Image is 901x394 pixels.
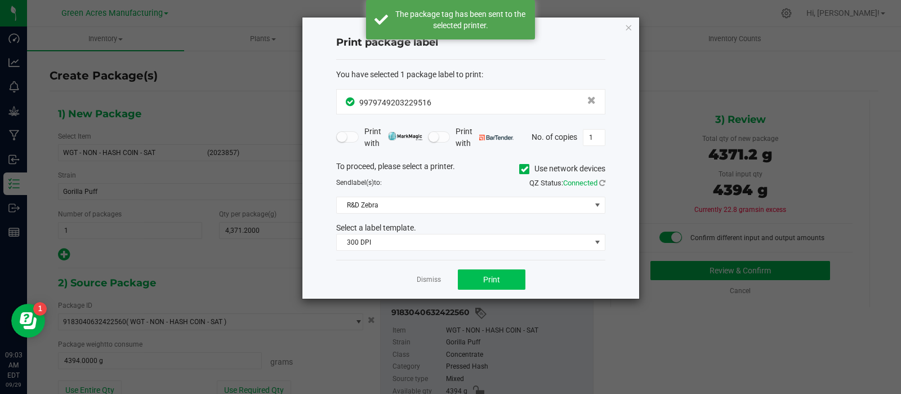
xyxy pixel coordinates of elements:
div: The package tag has been sent to the selected printer. [394,8,527,31]
span: No. of copies [532,132,577,141]
span: QZ Status: [529,179,605,187]
span: Print with [364,126,422,149]
span: Print [483,275,500,284]
span: 9979749203229516 [359,98,431,107]
span: label(s) [351,179,374,187]
span: Print with [456,126,514,149]
div: Select a label template. [328,222,614,234]
iframe: Resource center unread badge [33,302,47,316]
img: bartender.png [479,135,514,140]
div: To proceed, please select a printer. [328,161,614,178]
span: In Sync [346,96,356,108]
button: Print [458,269,525,290]
span: Connected [563,179,597,187]
span: Send to: [336,179,382,187]
div: : [336,69,605,81]
img: mark_magic_cybra.png [388,132,422,140]
span: You have selected 1 package label to print [336,70,481,79]
span: 300 DPI [337,234,591,250]
span: R&D Zebra [337,197,591,213]
h4: Print package label [336,36,605,50]
label: Use network devices [519,163,605,175]
iframe: Resource center [11,304,45,338]
a: Dismiss [417,275,441,285]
